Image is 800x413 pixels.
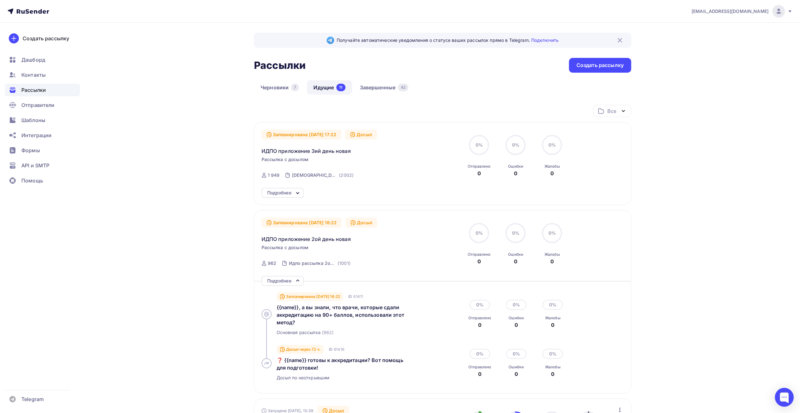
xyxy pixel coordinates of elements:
div: Отправлено [468,164,490,169]
span: Досыл по неоткрывшим [277,375,330,381]
div: Подробнее [267,277,291,285]
span: Основная рассылка [277,329,321,336]
div: Ошибки [509,315,524,321]
span: Шаблоны [21,116,45,124]
div: Отправлено [468,315,491,321]
div: 0 [468,321,491,329]
div: 11 [336,84,345,91]
div: 0 [468,370,491,378]
span: 0% [549,230,556,236]
div: Отправлено [468,252,490,257]
div: 1 949 [268,172,280,178]
span: [EMAIL_ADDRESS][DOMAIN_NAME] [692,8,769,14]
div: 0 [509,321,524,329]
div: 0% [543,300,563,310]
div: Жалобы [544,164,560,169]
span: Формы [21,147,40,154]
span: Интеграции [21,131,52,139]
a: Идущие11 [307,80,352,95]
a: Подключить [531,37,559,43]
a: Шаблоны [5,114,80,126]
a: Отправители [5,99,80,111]
a: Формы [5,144,80,157]
div: 0% [470,300,490,310]
div: Запланирована [DATE] 16:22 [262,218,342,228]
span: 0% [476,142,483,148]
span: 0% [512,142,519,148]
div: 962 [268,260,276,266]
a: Идпо рассылка 2ой день (1001) [288,258,351,268]
span: 61416 [334,347,344,352]
div: 42 [398,84,408,91]
div: Идпо рассылка 2ой день [289,260,336,266]
span: Отправители [21,101,55,109]
div: Отправлено [468,365,491,370]
span: Помощь [21,177,43,184]
span: 61411 [353,294,363,299]
a: ❓ {{name}} готовы к аккредитации? Вот помощь для подготовки! [277,356,420,371]
a: Рассылки [5,84,80,96]
div: 0% [543,349,563,359]
div: 0 [514,258,517,265]
span: ID [348,293,352,300]
span: ИДПО приложение 3ий день новая [262,147,351,155]
div: (1001) [338,260,350,266]
span: 0% [512,230,519,236]
div: 0 [514,170,517,177]
span: Рассылки [21,86,46,94]
span: ❓ {{name}} готовы к аккредитации? Вот помощь для подготовки! [277,357,403,371]
a: Дашборд [5,53,80,66]
div: 0 [509,370,524,378]
div: Досыл через 72 ч. [277,345,324,354]
span: ID [329,346,333,353]
div: Жалобы [545,365,560,370]
div: Ошибки [508,252,523,257]
div: Создать рассылку [577,62,624,69]
a: [EMAIL_ADDRESS][DOMAIN_NAME] [692,5,792,18]
a: [DEMOGRAPHIC_DATA] рассылка 3ий день (2002) [291,170,354,180]
div: Запланирована [DATE] 17:22 [262,130,342,140]
span: Рассылка с досылом [262,244,309,251]
div: 0% [506,349,527,359]
div: 0 [550,258,554,265]
div: 0 [477,170,481,177]
div: Досыл [345,130,377,140]
span: 0% [476,230,483,236]
div: Жалобы [544,252,560,257]
span: Рассылка с досылом [262,156,309,163]
div: 0 [545,370,560,378]
span: Контакты [21,71,46,79]
div: 0 [545,321,560,329]
div: Ошибки [508,164,523,169]
div: 0 [477,258,481,265]
span: {{name}}, а вы знали, что врачи, которые сдали аккредитацию на 90+ баллов, использовали этот метод? [277,304,404,326]
div: Жалобы [545,315,560,321]
img: Telegram [327,36,334,44]
div: Подробнее [267,189,291,197]
a: Завершенные42 [353,80,415,95]
div: Все [607,107,616,115]
h2: Рассылки [254,59,306,72]
button: Все [593,105,631,117]
span: Дашборд [21,56,45,64]
span: (962) [322,329,334,336]
div: 0% [506,300,527,310]
span: API и SMTP [21,162,49,169]
span: Telegram [21,395,44,403]
div: Запланирована [DATE] 16:22 [277,292,344,301]
div: [DEMOGRAPHIC_DATA] рассылка 3ий день [292,172,338,178]
div: 0 [550,170,554,177]
span: Получайте автоматические уведомления о статусе ваших рассылок прямо в Telegram. [337,37,559,43]
div: Создать рассылку [23,35,69,42]
span: ИДПО приложение 2ой день новая [262,235,351,243]
div: Досыл [345,218,377,228]
span: 0% [549,142,556,148]
div: (2002) [339,172,354,178]
a: Черновики7 [254,80,306,95]
a: Контакты [5,69,80,81]
a: {{name}}, а вы знали, что врачи, которые сдали аккредитацию на 90+ баллов, использовали этот метод? [277,304,420,326]
div: 7 [291,84,299,91]
div: 0% [470,349,490,359]
div: Ошибки [509,365,524,370]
